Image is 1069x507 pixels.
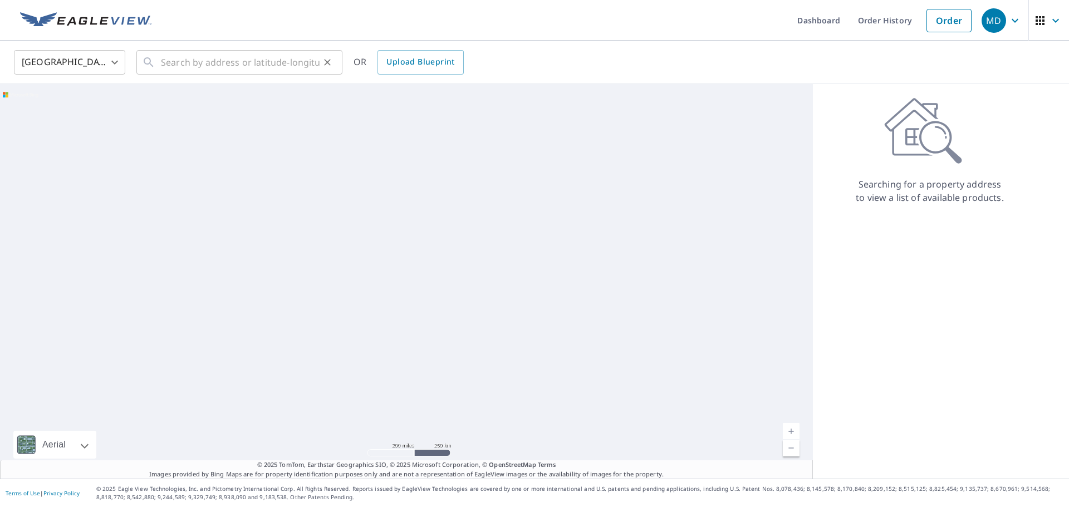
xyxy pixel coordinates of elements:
[489,460,536,469] a: OpenStreetMap
[257,460,556,470] span: © 2025 TomTom, Earthstar Geographics SIO, © 2025 Microsoft Corporation, ©
[855,178,1004,204] p: Searching for a property address to view a list of available products.
[783,440,800,456] a: Current Level 5, Zoom Out
[161,47,320,78] input: Search by address or latitude-longitude
[386,55,454,69] span: Upload Blueprint
[6,490,80,496] p: |
[926,9,972,32] a: Order
[354,50,464,75] div: OR
[320,55,335,70] button: Clear
[982,8,1006,33] div: MD
[783,423,800,440] a: Current Level 5, Zoom In
[39,431,69,459] div: Aerial
[96,485,1063,501] p: © 2025 Eagle View Technologies, Inc. and Pictometry International Corp. All Rights Reserved. Repo...
[14,47,125,78] div: [GEOGRAPHIC_DATA]
[377,50,463,75] a: Upload Blueprint
[13,431,96,459] div: Aerial
[20,12,151,29] img: EV Logo
[6,489,40,497] a: Terms of Use
[43,489,80,497] a: Privacy Policy
[538,460,556,469] a: Terms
